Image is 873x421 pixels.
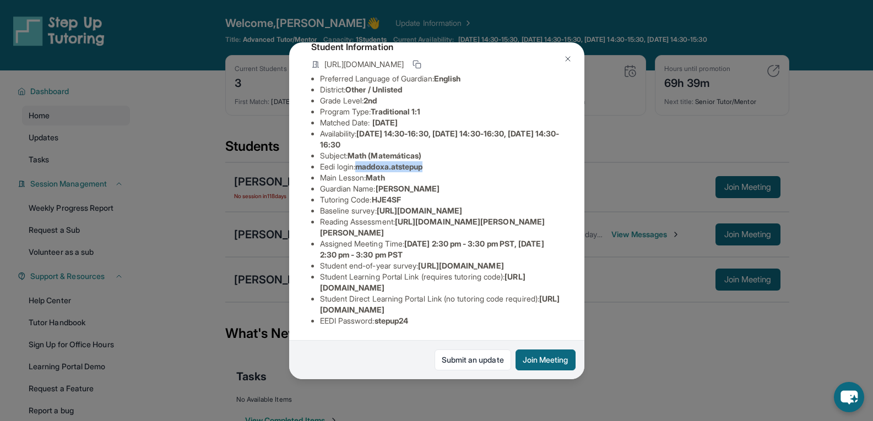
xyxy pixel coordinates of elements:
li: Baseline survey : [320,205,562,216]
li: Grade Level: [320,95,562,106]
li: Tutoring Code : [320,194,562,205]
li: Guardian Name : [320,183,562,194]
a: Submit an update [435,349,511,370]
li: Student Learning Portal Link (requires tutoring code) : [320,271,562,293]
span: Math [366,173,384,182]
span: [DATE] 14:30-16:30, [DATE] 14:30-16:30, [DATE] 14:30-16:30 [320,129,560,149]
span: Traditional 1:1 [371,107,420,116]
span: 2nd [364,96,377,105]
li: Matched Date: [320,117,562,128]
span: [URL][DOMAIN_NAME] [324,59,404,70]
span: [URL][DOMAIN_NAME] [377,206,462,215]
span: stepup24 [375,316,409,325]
h4: Student Information [311,40,562,53]
li: Availability: [320,128,562,150]
span: [PERSON_NAME] [376,184,440,193]
span: English [434,74,461,83]
li: Preferred Language of Guardian: [320,73,562,84]
button: Copy link [410,58,424,71]
li: Eedi login : [320,161,562,172]
span: [DATE] 2:30 pm - 3:30 pm PST, [DATE] 2:30 pm - 3:30 pm PST [320,239,544,259]
span: [URL][DOMAIN_NAME] [418,261,503,270]
span: maddoxa.atstepup [355,162,422,171]
li: District: [320,84,562,95]
li: Reading Assessment : [320,216,562,238]
span: [URL][DOMAIN_NAME][PERSON_NAME][PERSON_NAME] [320,217,545,237]
span: Math (Matemáticas) [348,151,421,160]
span: Other / Unlisted [345,85,402,94]
li: Student Direct Learning Portal Link (no tutoring code required) : [320,293,562,315]
li: Assigned Meeting Time : [320,238,562,260]
li: Program Type: [320,106,562,117]
img: Close Icon [563,54,572,63]
button: Join Meeting [516,349,576,370]
button: chat-button [834,382,864,412]
span: [DATE] [372,118,398,127]
span: HJE4SF [372,195,401,204]
li: Main Lesson : [320,172,562,183]
li: Student end-of-year survey : [320,260,562,271]
li: Subject : [320,150,562,161]
li: EEDI Password : [320,315,562,326]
